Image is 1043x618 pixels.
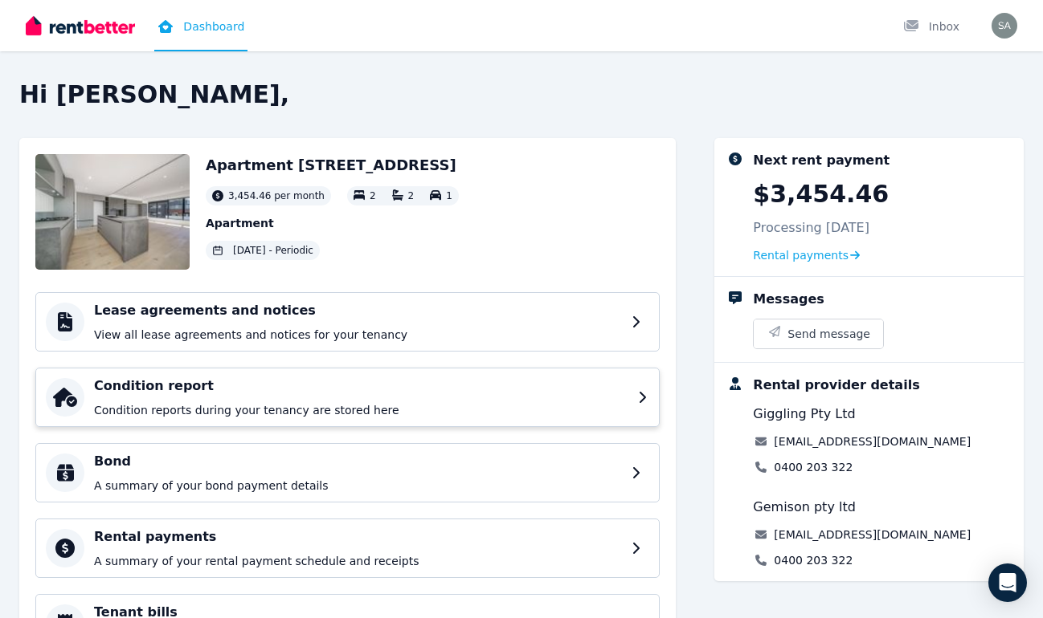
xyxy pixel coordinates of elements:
[26,14,135,38] img: RentBetter
[753,180,889,209] p: $3,454.46
[94,553,622,569] p: A summary of your rental payment schedule and receipts
[988,563,1027,602] div: Open Intercom Messenger
[753,247,849,263] span: Rental payments
[94,452,622,471] h4: Bond
[94,301,622,320] h4: Lease agreements and notices
[206,154,459,177] h2: Apartment [STREET_ADDRESS]
[370,190,376,201] span: 2
[94,527,622,547] h4: Rental payments
[753,218,869,238] p: Processing [DATE]
[774,459,853,475] a: 0400 203 322
[446,190,452,201] span: 1
[753,376,919,395] div: Rental provider details
[753,498,855,517] span: Gemison pty ltd
[903,18,959,35] div: Inbox
[233,244,313,257] span: [DATE] - Periodic
[206,215,459,231] p: Apartment
[94,376,628,396] h4: Condition report
[408,190,415,201] span: 2
[774,527,971,543] a: [EMAIL_ADDRESS][DOMAIN_NAME]
[753,151,890,170] div: Next rent payment
[35,154,190,270] img: Property Url
[94,478,622,494] p: A summary of your bond payment details
[774,552,853,568] a: 0400 203 322
[19,80,1024,109] h2: Hi [PERSON_NAME],
[94,402,628,418] p: Condition reports during your tenancy are stored here
[754,319,883,348] button: Send message
[94,327,622,343] p: View all lease agreements and notices for your tenancy
[753,290,824,309] div: Messages
[753,247,860,263] a: Rental payments
[992,13,1017,39] img: Sarah Marie Odom
[774,433,971,449] a: [EMAIL_ADDRESS][DOMAIN_NAME]
[787,326,870,342] span: Send message
[753,405,855,424] span: Giggling Pty Ltd
[228,189,325,202] span: 3,454.46 per month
